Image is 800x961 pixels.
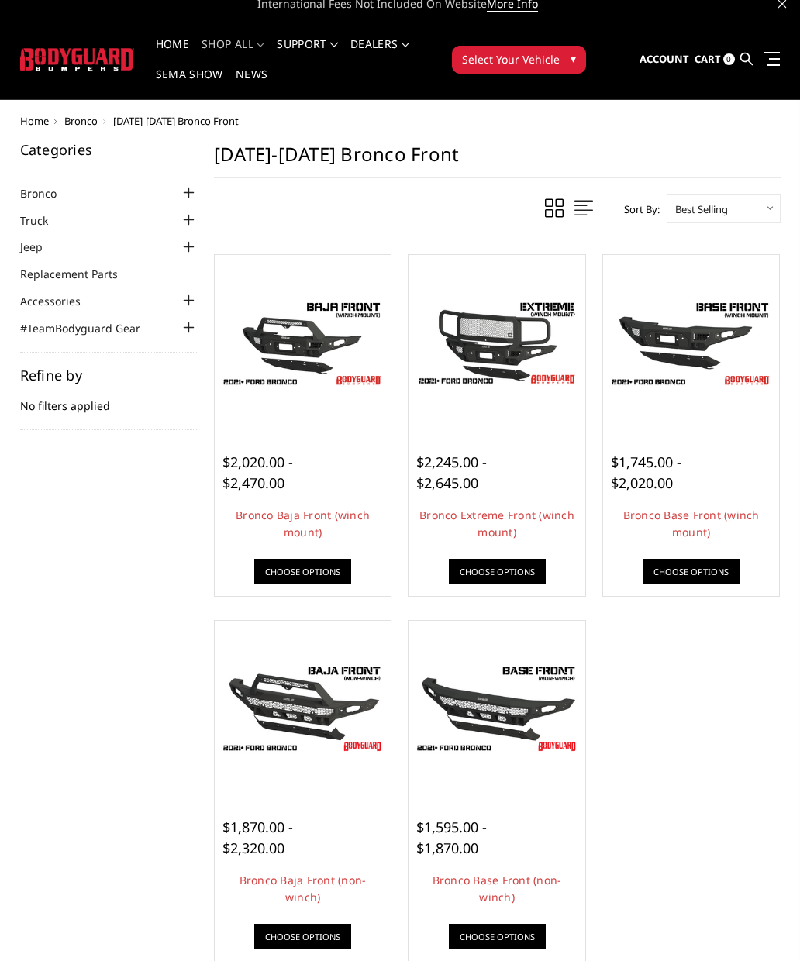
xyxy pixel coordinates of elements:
[20,293,100,309] a: Accessories
[219,661,388,756] img: Bronco Baja Front (non-winch)
[640,52,689,66] span: Account
[723,53,735,65] span: 0
[20,368,198,382] h5: Refine by
[449,559,546,584] a: Choose Options
[64,114,98,128] a: Bronco
[20,114,49,128] a: Home
[695,39,735,81] a: Cart 0
[20,266,137,282] a: Replacement Parts
[222,818,293,857] span: $1,870.00 - $2,320.00
[277,39,338,69] a: Support
[643,559,740,584] a: Choose Options
[571,50,576,67] span: ▾
[462,51,560,67] span: Select Your Vehicle
[240,873,367,904] a: Bronco Baja Front (non-winch)
[616,198,660,221] label: Sort By:
[219,259,388,428] a: Bodyguard Ford Bronco Bronco Baja Front (winch mount)
[236,69,267,99] a: News
[254,924,351,949] a: Choose Options
[452,46,586,74] button: Select Your Vehicle
[156,39,189,69] a: Home
[219,625,388,794] a: Bronco Baja Front (non-winch) Bronco Baja Front (non-winch)
[695,52,721,66] span: Cart
[640,39,689,81] a: Account
[20,143,198,157] h5: Categories
[449,924,546,949] a: Choose Options
[113,114,239,128] span: [DATE]-[DATE] Bronco Front
[623,508,760,539] a: Bronco Base Front (winch mount)
[20,185,76,201] a: Bronco
[254,559,351,584] a: Choose Options
[20,212,67,229] a: Truck
[350,39,409,69] a: Dealers
[156,69,223,99] a: SEMA Show
[416,818,487,857] span: $1,595.00 - $1,870.00
[611,453,681,492] span: $1,745.00 - $2,020.00
[20,320,160,336] a: #TeamBodyguard Gear
[214,143,781,178] h1: [DATE]-[DATE] Bronco Front
[20,368,198,430] div: No filters applied
[412,259,581,428] a: Bronco Extreme Front (winch mount) Bronco Extreme Front (winch mount)
[416,453,487,492] span: $2,245.00 - $2,645.00
[433,873,562,904] a: Bronco Base Front (non-winch)
[607,259,776,428] a: Freedom Series - Bronco Base Front Bumper Bronco Base Front (winch mount)
[222,453,293,492] span: $2,020.00 - $2,470.00
[20,239,62,255] a: Jeep
[202,39,264,69] a: shop all
[412,625,581,794] a: Bronco Base Front (non-winch) Bronco Base Front (non-winch)
[412,296,581,391] img: Bronco Extreme Front (winch mount)
[607,296,776,391] img: Freedom Series - Bronco Base Front Bumper
[20,48,134,71] img: BODYGUARD BUMPERS
[412,661,581,756] img: Bronco Base Front (non-winch)
[236,508,370,539] a: Bronco Baja Front (winch mount)
[219,296,388,391] img: Bodyguard Ford Bronco
[419,508,574,539] a: Bronco Extreme Front (winch mount)
[722,887,800,961] iframe: Chat Widget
